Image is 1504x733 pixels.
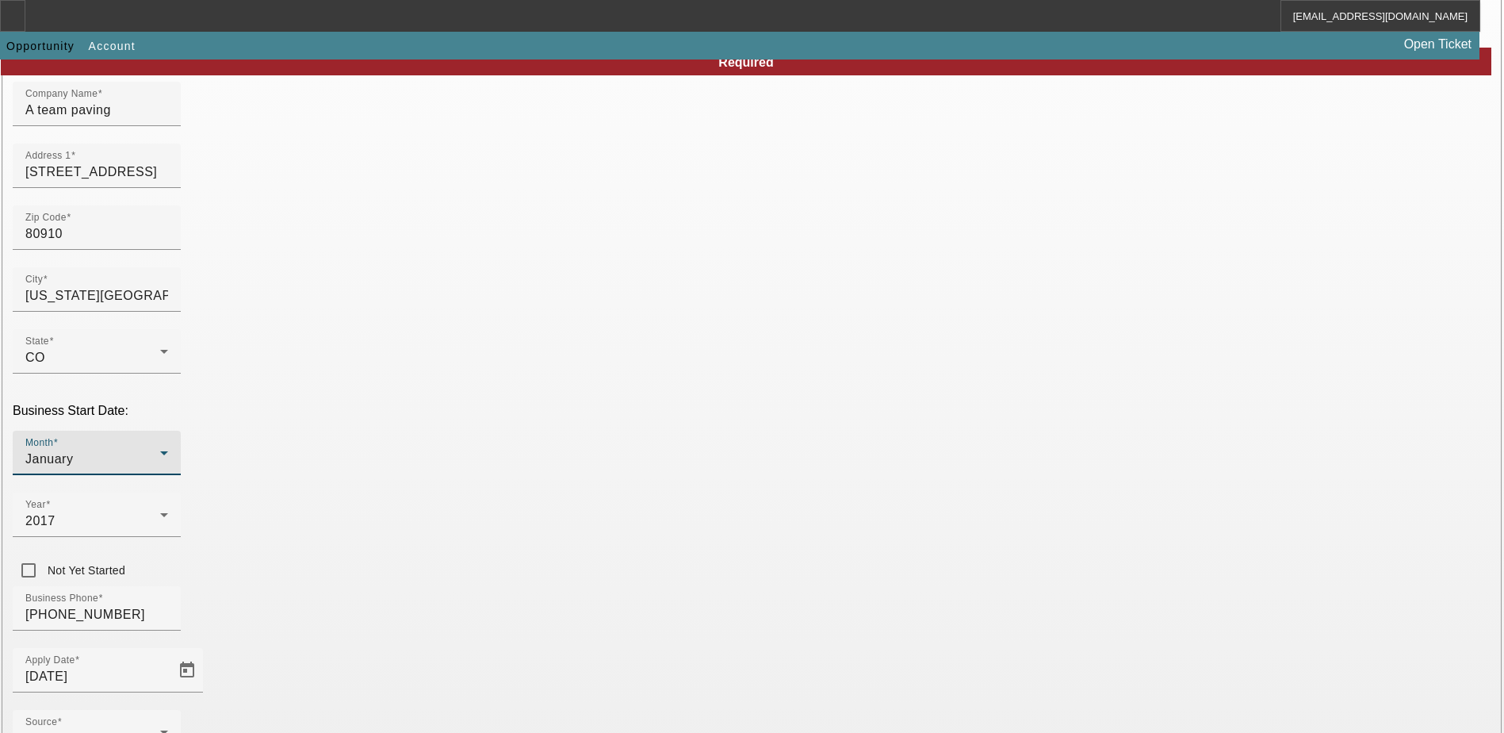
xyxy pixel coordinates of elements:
mat-label: Address 1 [25,151,71,161]
mat-label: Source [25,717,57,727]
span: January [25,452,73,466]
span: CO [25,351,45,364]
mat-label: Year [25,500,46,510]
span: Required [718,56,773,69]
mat-label: Business Phone [25,593,98,604]
button: Account [85,32,140,60]
span: 2017 [25,514,55,528]
mat-label: Zip Code [25,213,67,223]
mat-label: Month [25,438,53,448]
mat-label: State [25,336,49,347]
span: Opportunity [6,40,75,52]
label: Not Yet Started [44,562,125,578]
mat-label: Company Name [25,89,98,99]
p: Business Start Date: [13,404,1491,418]
mat-label: City [25,274,43,285]
a: Open Ticket [1398,31,1478,58]
button: Open calendar [171,654,203,686]
mat-label: Apply Date [25,655,75,666]
span: Account [89,40,136,52]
